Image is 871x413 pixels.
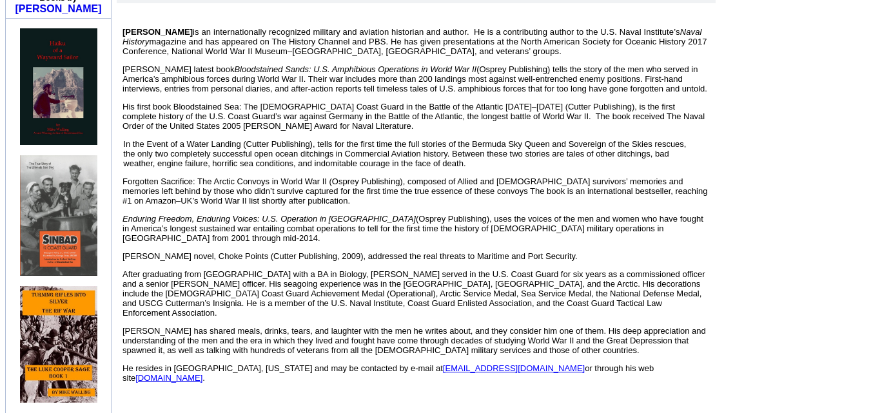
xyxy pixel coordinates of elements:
[122,214,703,243] span: (Osprey Publishing), uses the voices of the men and women who have fought in America’s longest su...
[57,22,58,26] img: shim.gif
[122,269,705,318] span: After graduating from [GEOGRAPHIC_DATA] with a BA in Biology, [PERSON_NAME] served in the U.S. Co...
[20,155,97,276] img: 80429.jpg
[122,27,702,46] i: Naval History
[122,102,705,131] span: His first book Bloodstained Sea: The [DEMOGRAPHIC_DATA] Coast Guard in the Battle of the Atlantic...
[20,286,97,403] img: 77497.jpg
[122,27,707,56] span: is an internationally recognized military and aviation historian and author. He is a contributing...
[20,145,21,151] img: shim.gif
[59,22,60,26] img: shim.gif
[135,373,202,383] a: [DOMAIN_NAME]
[123,139,686,168] span: In the Event of a Water Landing (Cutter Publishing), tells for the first time the full stories of...
[122,177,707,206] span: Forgotten Sacrifice: The Arctic Convoys in World War II (Osprey Publishing), composed of Allied a...
[122,64,707,93] span: [PERSON_NAME] latest book (Osprey Publishing) tells the story of the men who served in America’s ...
[122,363,654,383] span: He resides in [GEOGRAPHIC_DATA], [US_STATE] and may be contacted by e-mail at or through his web ...
[122,27,193,37] span: [PERSON_NAME]
[122,251,578,261] span: [PERSON_NAME] novel, Choke Points (Cutter Publishing, 2009), addressed the real threats to Mariti...
[15,3,101,14] a: [PERSON_NAME]
[443,363,585,373] a: [EMAIL_ADDRESS][DOMAIN_NAME]
[122,214,416,224] span: Enduring Freedom, Enduring Voices: U.S. Operation in [GEOGRAPHIC_DATA]
[20,276,21,282] img: shim.gif
[122,326,706,355] span: [PERSON_NAME] has shared meals, drinks, tears, and laughter with the men he writes about, and the...
[234,64,476,74] i: Bloodstained Sands: U.S. Amphibious Operations in World War II
[58,22,59,26] img: shim.gif
[20,28,97,144] img: 80442.jpg
[20,403,21,409] img: shim.gif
